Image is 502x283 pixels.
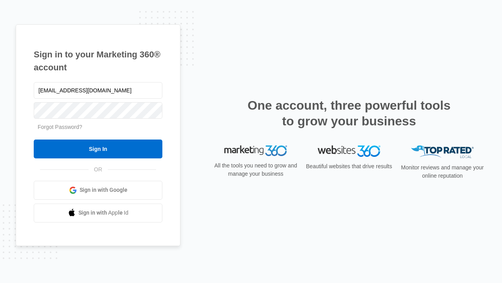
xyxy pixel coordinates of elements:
[34,140,162,158] input: Sign In
[34,82,162,99] input: Email
[398,164,486,180] p: Monitor reviews and manage your online reputation
[34,181,162,200] a: Sign in with Google
[78,209,129,217] span: Sign in with Apple Id
[34,48,162,74] h1: Sign in to your Marketing 360® account
[38,124,82,130] a: Forgot Password?
[89,165,108,174] span: OR
[80,186,127,194] span: Sign in with Google
[212,162,300,178] p: All the tools you need to grow and manage your business
[224,145,287,156] img: Marketing 360
[318,145,380,157] img: Websites 360
[34,204,162,222] a: Sign in with Apple Id
[245,97,453,129] h2: One account, three powerful tools to grow your business
[411,145,474,158] img: Top Rated Local
[305,162,393,171] p: Beautiful websites that drive results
